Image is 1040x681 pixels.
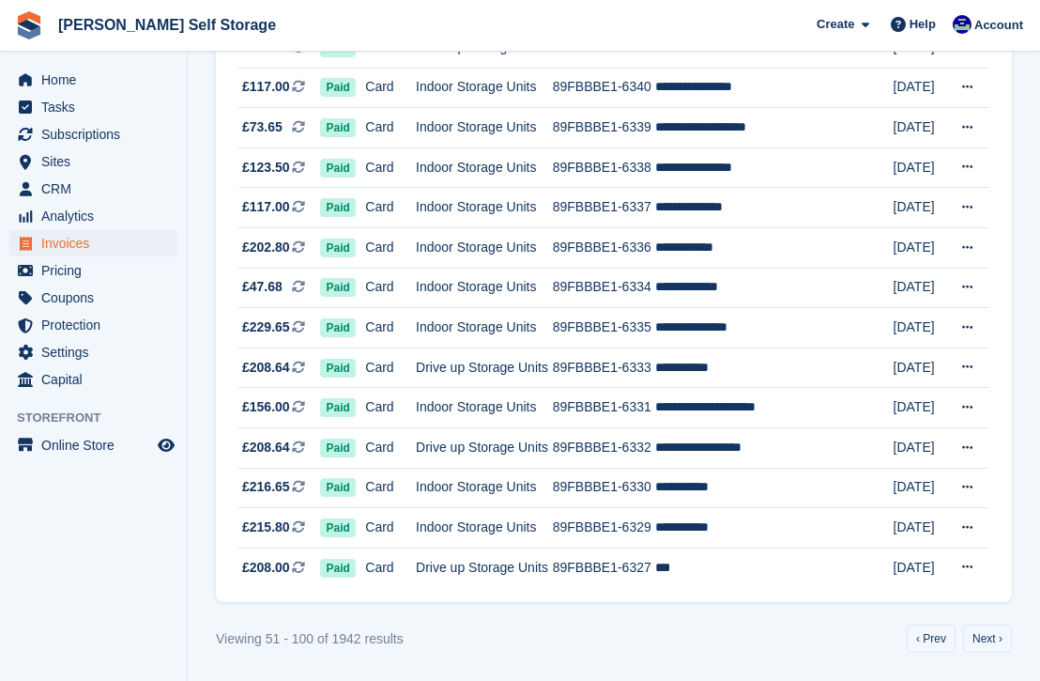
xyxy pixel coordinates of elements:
td: [DATE] [894,468,949,508]
span: £117.00 [242,197,290,217]
td: Card [365,308,416,348]
span: £208.64 [242,438,290,457]
td: Card [365,388,416,428]
td: Card [365,68,416,108]
td: [DATE] [894,348,949,388]
span: Home [41,67,154,93]
td: Card [365,228,416,269]
span: Invoices [41,230,154,256]
td: Card [365,268,416,308]
td: Drive up Storage Units [416,348,553,388]
span: Capital [41,366,154,393]
a: menu [9,230,177,256]
nav: Pages [903,625,1016,653]
td: 89FBBBE1-6338 [553,147,655,188]
td: Indoor Storage Units [416,268,553,308]
span: £208.00 [242,558,290,578]
span: Paid [320,318,355,337]
span: Paid [320,359,355,378]
span: £208.64 [242,358,290,378]
td: Card [365,428,416,469]
span: Create [817,15,854,34]
td: 89FBBBE1-6333 [553,348,655,388]
span: Paid [320,239,355,257]
span: £216.65 [242,477,290,497]
td: Card [365,468,416,508]
a: menu [9,203,177,229]
td: 89FBBBE1-6334 [553,268,655,308]
span: £202.80 [242,238,290,257]
span: £123.50 [242,158,290,178]
a: menu [9,285,177,311]
span: £229.65 [242,317,290,337]
td: 89FBBBE1-6332 [553,428,655,469]
td: Indoor Storage Units [416,108,553,148]
span: Online Store [41,432,154,458]
td: 89FBBBE1-6327 [553,548,655,587]
a: Preview store [155,434,177,457]
a: [PERSON_NAME] Self Storage [51,9,283,40]
span: Storefront [17,409,187,427]
td: Card [365,188,416,228]
div: Viewing 51 - 100 of 1942 results [216,629,404,649]
td: Card [365,508,416,549]
td: Indoor Storage Units [416,147,553,188]
span: Help [910,15,936,34]
td: Drive up Storage Units [416,548,553,587]
span: Paid [320,439,355,457]
span: Paid [320,518,355,537]
a: menu [9,257,177,284]
a: menu [9,67,177,93]
td: Drive up Storage Units [416,428,553,469]
span: Settings [41,339,154,365]
span: £215.80 [242,518,290,537]
td: Indoor Storage Units [416,388,553,428]
td: Indoor Storage Units [416,188,553,228]
a: menu [9,94,177,120]
td: Indoor Storage Units [416,468,553,508]
td: [DATE] [894,508,949,549]
td: [DATE] [894,188,949,228]
span: Paid [320,159,355,178]
td: [DATE] [894,388,949,428]
span: Coupons [41,285,154,311]
td: Card [365,108,416,148]
a: Next [963,625,1012,653]
td: Indoor Storage Units [416,228,553,269]
td: [DATE] [894,548,949,587]
td: Indoor Storage Units [416,308,553,348]
td: [DATE] [894,228,949,269]
span: Tasks [41,94,154,120]
span: Paid [320,198,355,217]
td: 89FBBBE1-6340 [553,68,655,108]
td: Indoor Storage Units [416,508,553,549]
img: stora-icon-8386f47178a22dfd0bd8f6a31ec36ba5ce8667c1dd55bd0f319d3a0aa187defe.svg [15,11,43,39]
td: [DATE] [894,108,949,148]
td: 89FBBBE1-6336 [553,228,655,269]
td: 89FBBBE1-6329 [553,508,655,549]
a: Previous [907,625,956,653]
td: [DATE] [894,428,949,469]
a: menu [9,366,177,393]
td: 89FBBBE1-6331 [553,388,655,428]
td: 89FBBBE1-6339 [553,108,655,148]
span: CRM [41,176,154,202]
td: Card [365,548,416,587]
span: Paid [320,478,355,497]
span: Paid [320,398,355,417]
td: 89FBBBE1-6337 [553,188,655,228]
img: Justin Farthing [953,15,971,34]
td: Indoor Storage Units [416,68,553,108]
td: 89FBBBE1-6330 [553,468,655,508]
span: Protection [41,312,154,338]
a: menu [9,148,177,175]
td: 89FBBBE1-6335 [553,308,655,348]
span: Paid [320,559,355,578]
td: Card [365,147,416,188]
span: £156.00 [242,397,290,417]
td: Card [365,348,416,388]
span: Paid [320,118,355,137]
td: [DATE] [894,68,949,108]
td: [DATE] [894,308,949,348]
a: menu [9,339,177,365]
